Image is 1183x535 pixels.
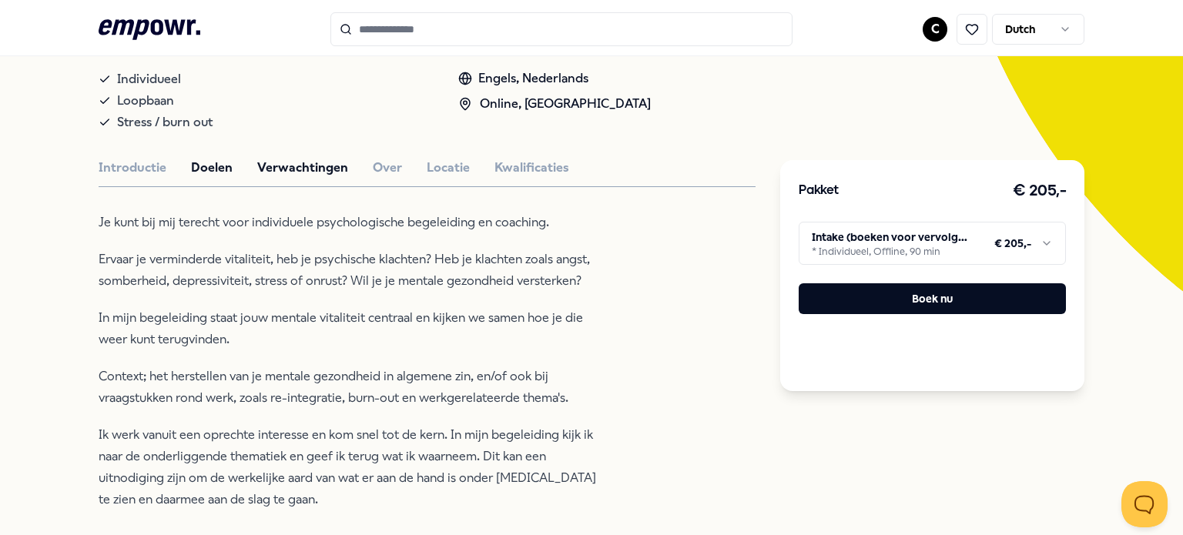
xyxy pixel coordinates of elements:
[458,94,651,114] div: Online, [GEOGRAPHIC_DATA]
[427,158,470,178] button: Locatie
[257,158,348,178] button: Verwachtingen
[99,307,599,350] p: In mijn begeleiding staat jouw mentale vitaliteit centraal en kijken we samen hoe je die weer kun...
[99,249,599,292] p: Ervaar je verminderde vitaliteit, heb je psychische klachten? Heb je klachten zoals angst, somber...
[99,212,599,233] p: Je kunt bij mij terecht voor individuele psychologische begeleiding en coaching.
[191,158,233,178] button: Doelen
[99,424,599,510] p: Ik werk vanuit een oprechte interesse en kom snel tot de kern. In mijn begeleiding kijk ik naar d...
[330,12,793,46] input: Search for products, categories or subcategories
[117,90,174,112] span: Loopbaan
[99,158,166,178] button: Introductie
[1121,481,1168,527] iframe: Help Scout Beacon - Open
[494,158,569,178] button: Kwalificaties
[117,112,213,133] span: Stress / burn out
[117,69,181,90] span: Individueel
[1013,179,1067,203] h3: € 205,-
[373,158,402,178] button: Over
[799,181,839,201] h3: Pakket
[458,69,651,89] div: Engels, Nederlands
[923,17,947,42] button: C
[99,366,599,409] p: Context; het herstellen van je mentale gezondheid in algemene zin, en/of ook bij vraagstukken ron...
[799,283,1066,314] button: Boek nu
